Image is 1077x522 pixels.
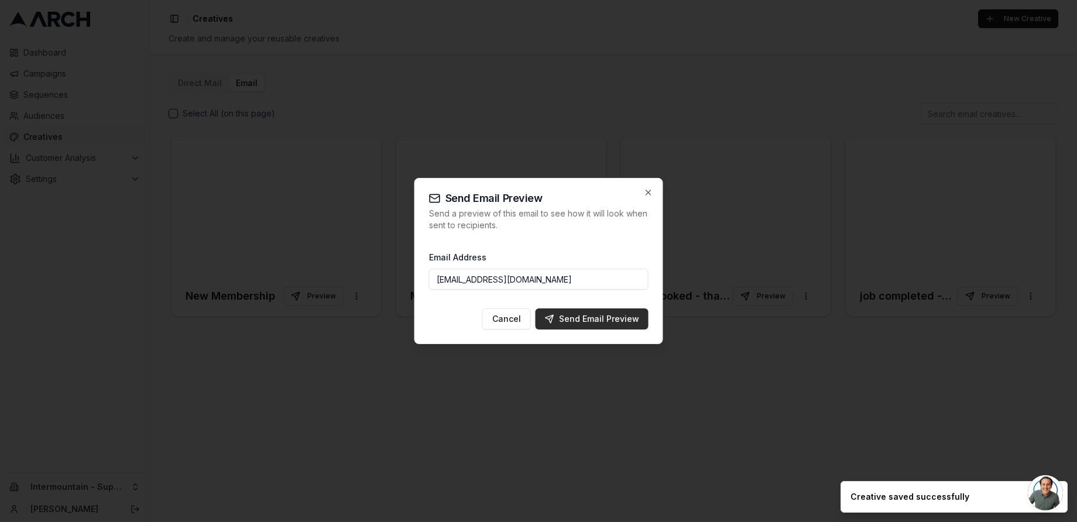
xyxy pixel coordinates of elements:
div: Send Email Preview [545,313,639,325]
button: Send Email Preview [536,308,649,329]
input: Enter email address to receive preview [429,269,649,290]
h2: Send Email Preview [429,193,649,204]
label: Email Address [429,252,486,262]
p: Send a preview of this email to see how it will look when sent to recipients. [429,208,649,231]
button: Cancel [482,308,531,329]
